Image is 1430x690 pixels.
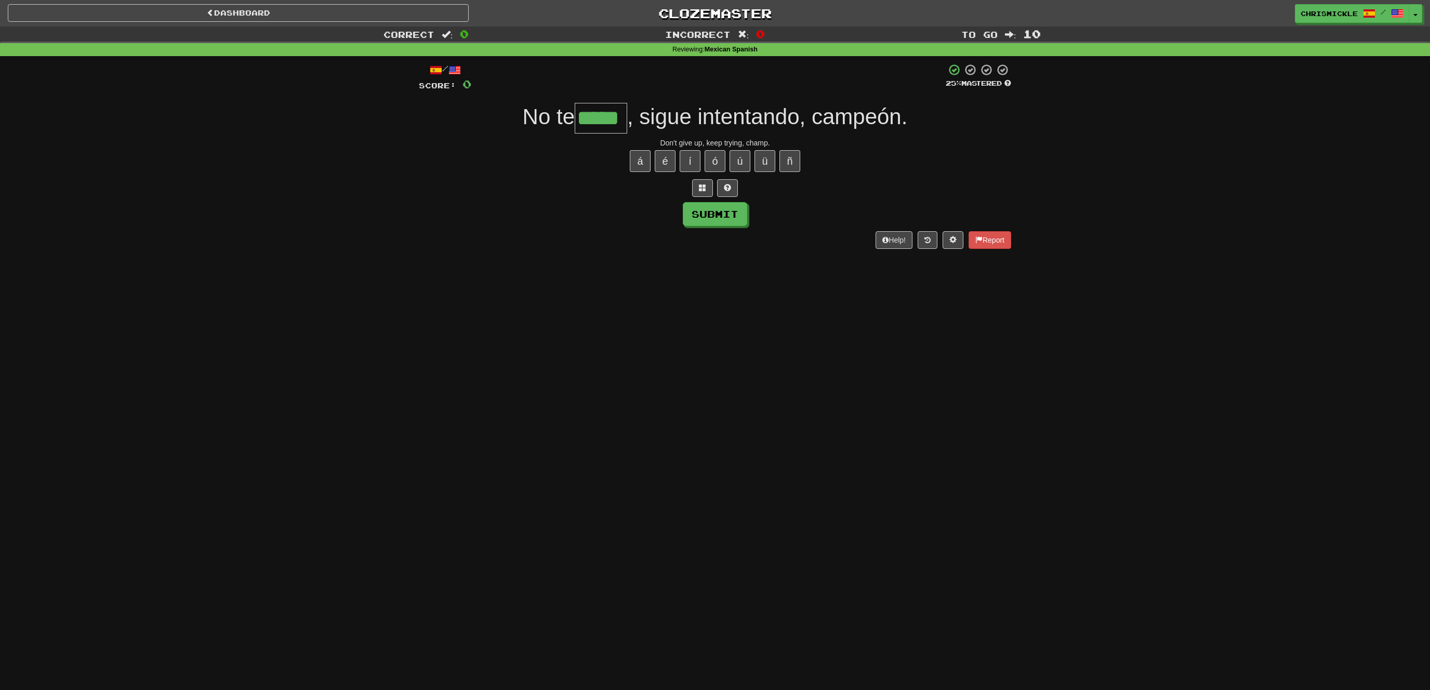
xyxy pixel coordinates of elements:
span: : [442,30,453,39]
button: é [655,150,676,172]
button: ú [730,150,750,172]
button: ñ [779,150,800,172]
span: Score: [419,81,456,90]
button: Submit [683,202,747,226]
span: 0 [460,28,469,40]
span: / [1381,8,1386,16]
span: : [738,30,749,39]
button: ü [754,150,775,172]
button: í [680,150,700,172]
span: 10 [1023,28,1041,40]
span: 0 [756,28,765,40]
span: : [1005,30,1016,39]
button: á [630,150,651,172]
a: Dashboard [8,4,469,22]
span: No te [523,104,575,129]
span: , sigue intentando, campeón. [627,104,907,129]
button: ó [705,150,725,172]
span: To go [961,29,998,39]
div: Mastered [946,79,1011,88]
div: / [419,63,471,76]
button: Single letter hint - you only get 1 per sentence and score half the points! alt+h [717,179,738,197]
button: Report [969,231,1011,249]
div: Don't give up, keep trying, champ. [419,138,1011,148]
button: Round history (alt+y) [918,231,937,249]
span: 25 % [946,79,961,87]
button: Help! [876,231,912,249]
span: ChrisMickle [1301,9,1358,18]
strong: Mexican Spanish [705,46,758,53]
a: Clozemaster [484,4,945,22]
span: Correct [383,29,434,39]
span: 0 [462,77,471,90]
a: ChrisMickle / [1295,4,1409,23]
button: Switch sentence to multiple choice alt+p [692,179,713,197]
span: Incorrect [665,29,731,39]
